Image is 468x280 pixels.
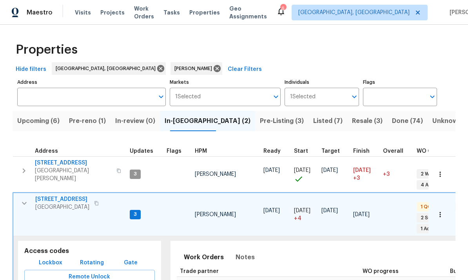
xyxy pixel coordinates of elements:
span: [GEOGRAPHIC_DATA] [35,203,89,211]
div: Actual renovation start date [294,148,315,154]
span: Upcoming (6) [17,116,60,126]
span: Hide filters [16,65,46,74]
span: [PERSON_NAME] [195,172,236,177]
span: 2 WIP [417,171,436,177]
span: Clear Filters [228,65,262,74]
td: Scheduled to finish 3 day(s) late [350,156,380,192]
span: 3 [131,171,140,177]
label: Individuals [285,80,359,85]
label: Address [17,80,166,85]
span: Address [35,148,58,154]
span: Resale (3) [352,116,383,126]
button: Hide filters [13,62,49,77]
span: 1 Selected [290,94,316,100]
span: [DATE] [321,208,338,213]
span: Notes [236,252,255,263]
span: Properties [16,46,78,54]
span: [GEOGRAPHIC_DATA], [GEOGRAPHIC_DATA] [56,65,159,72]
h5: Access codes [24,247,155,255]
span: Work Orders [134,5,154,20]
button: Open [349,91,360,102]
span: Listed (7) [313,116,343,126]
button: Open [156,91,167,102]
span: Trade partner [180,269,219,274]
label: Flags [363,80,437,85]
span: 2 Sent [417,215,439,221]
span: Start [294,148,308,154]
button: Gate [118,256,143,270]
div: [GEOGRAPHIC_DATA], [GEOGRAPHIC_DATA] [52,62,166,75]
button: Open [427,91,438,102]
button: Lockbox [36,256,65,270]
span: Ready [263,148,281,154]
span: WO Completion [417,148,460,154]
span: Finish [353,148,370,154]
span: [GEOGRAPHIC_DATA][PERSON_NAME] [35,167,112,182]
span: Geo Assignments [229,5,267,20]
span: HPM [195,148,207,154]
span: Gate [122,258,140,268]
td: Project started on time [291,156,318,192]
span: 1 QC [417,204,434,210]
span: [STREET_ADDRESS] [35,195,89,203]
span: + 4 [294,215,301,222]
span: 4 Accepted [417,182,452,188]
span: Overall [383,148,403,154]
button: Clear Filters [225,62,265,77]
span: Updates [130,148,153,154]
span: Tasks [163,10,180,15]
span: [PERSON_NAME] [174,65,215,72]
span: Flags [167,148,181,154]
button: Open [270,91,281,102]
span: [PERSON_NAME] [195,212,236,217]
div: Target renovation project end date [321,148,347,154]
span: Visits [75,9,91,16]
span: [GEOGRAPHIC_DATA], [GEOGRAPHIC_DATA] [298,9,410,16]
span: [DATE] [321,168,338,173]
span: 3 [131,211,140,218]
span: WO progress [363,269,399,274]
span: Rotating [80,258,104,268]
span: [DATE] [353,212,370,217]
div: Earliest renovation start date (first business day after COE or Checkout) [263,148,288,154]
span: +3 [353,174,360,182]
span: Lockbox [39,258,62,268]
span: Pre-reno (1) [69,116,106,126]
span: [DATE] [263,208,280,213]
span: In-[GEOGRAPHIC_DATA] (2) [165,116,250,126]
span: +3 [383,172,390,177]
div: Days past target finish date [383,148,410,154]
span: In-review (0) [115,116,155,126]
div: [PERSON_NAME] [171,62,222,75]
span: [DATE] [294,168,310,173]
span: Target [321,148,340,154]
span: Maestro [27,9,53,16]
button: Rotating [77,256,107,270]
span: [DATE] [294,208,310,213]
span: Work Orders [184,252,224,263]
span: [DATE] [353,168,371,173]
td: 3 day(s) past target finish date [380,156,414,192]
div: 6 [280,5,286,13]
span: 1 Selected [175,94,201,100]
span: 1 Accepted [417,226,450,232]
label: Markets [170,80,281,85]
span: Pre-Listing (3) [260,116,304,126]
span: Projects [100,9,125,16]
span: [STREET_ADDRESS] [35,159,112,167]
span: Properties [189,9,220,16]
span: [DATE] [263,168,280,173]
div: Projected renovation finish date [353,148,377,154]
span: Done (74) [392,116,423,126]
td: Project started 4 days late [291,193,318,236]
